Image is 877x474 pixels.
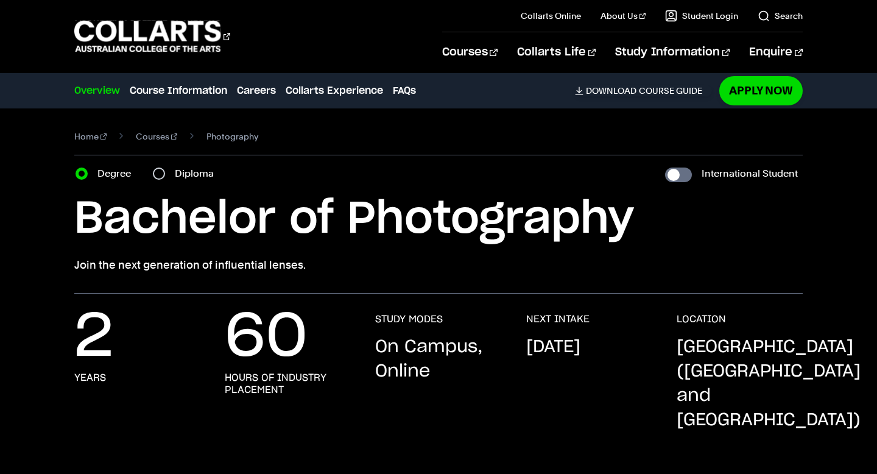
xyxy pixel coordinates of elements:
[74,313,113,362] p: 2
[719,76,803,105] a: Apply Now
[677,335,861,433] p: [GEOGRAPHIC_DATA] ([GEOGRAPHIC_DATA] and [GEOGRAPHIC_DATA])
[586,85,636,96] span: Download
[526,335,580,359] p: [DATE]
[517,32,596,73] a: Collarts Life
[677,313,726,325] h3: LOCATION
[136,128,177,145] a: Courses
[442,32,498,73] a: Courses
[665,10,738,22] a: Student Login
[97,165,138,182] label: Degree
[393,83,416,98] a: FAQs
[237,83,276,98] a: Careers
[575,85,712,96] a: DownloadCourse Guide
[749,32,802,73] a: Enquire
[375,313,443,325] h3: STUDY MODES
[74,256,802,274] p: Join the next generation of influential lenses.
[702,165,798,182] label: International Student
[175,165,221,182] label: Diploma
[130,83,227,98] a: Course Information
[615,32,730,73] a: Study Information
[521,10,581,22] a: Collarts Online
[225,313,308,362] p: 60
[601,10,646,22] a: About Us
[74,19,230,54] div: Go to homepage
[526,313,590,325] h3: NEXT INTAKE
[206,128,258,145] span: Photography
[225,372,351,396] h3: hours of industry placement
[74,192,802,247] h1: Bachelor of Photography
[286,83,383,98] a: Collarts Experience
[74,128,107,145] a: Home
[375,335,501,384] p: On Campus, Online
[74,372,106,384] h3: years
[74,83,120,98] a: Overview
[758,10,803,22] a: Search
